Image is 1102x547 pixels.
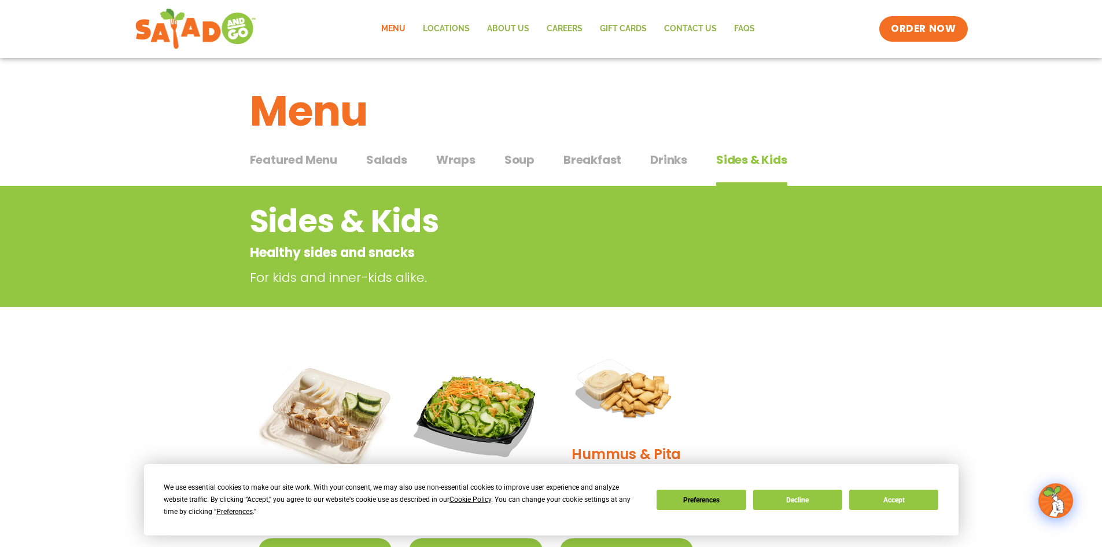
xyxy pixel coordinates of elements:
a: About Us [478,16,538,42]
img: Product photo for Snack Pack [259,346,392,480]
div: Tabbed content [250,147,853,186]
span: Breakfast [563,151,621,168]
span: Soup [504,151,535,168]
p: Healthy sides and snacks [250,243,760,262]
img: Product photo for Kids’ Salad [409,346,543,480]
a: GIFT CARDS [591,16,655,42]
span: ORDER NOW [891,22,956,36]
span: Featured Menu [250,151,337,168]
span: Drinks [650,151,687,168]
span: Sides & Kids [716,151,787,168]
a: ORDER NOW [879,16,967,42]
img: Product photo for Hummus & Pita Chips [560,346,694,435]
nav: Menu [373,16,764,42]
span: Salads [366,151,407,168]
p: For kids and inner-kids alike. [250,268,765,287]
h2: Hummus & Pita Chips [560,444,694,484]
h1: Menu [250,80,853,142]
div: Cookie Consent Prompt [144,464,959,535]
img: new-SAG-logo-768×292 [135,6,257,52]
span: Preferences [216,508,253,516]
a: Careers [538,16,591,42]
button: Preferences [657,490,746,510]
a: Locations [414,16,478,42]
img: wpChatIcon [1040,484,1072,517]
a: FAQs [725,16,764,42]
button: Decline [753,490,842,510]
a: Contact Us [655,16,725,42]
span: Wraps [436,151,476,168]
a: Menu [373,16,414,42]
h2: Sides & Kids [250,198,760,245]
span: Cookie Policy [449,495,491,504]
div: We use essential cookies to make our site work. With your consent, we may also use non-essential ... [164,482,643,518]
button: Accept [849,490,938,510]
